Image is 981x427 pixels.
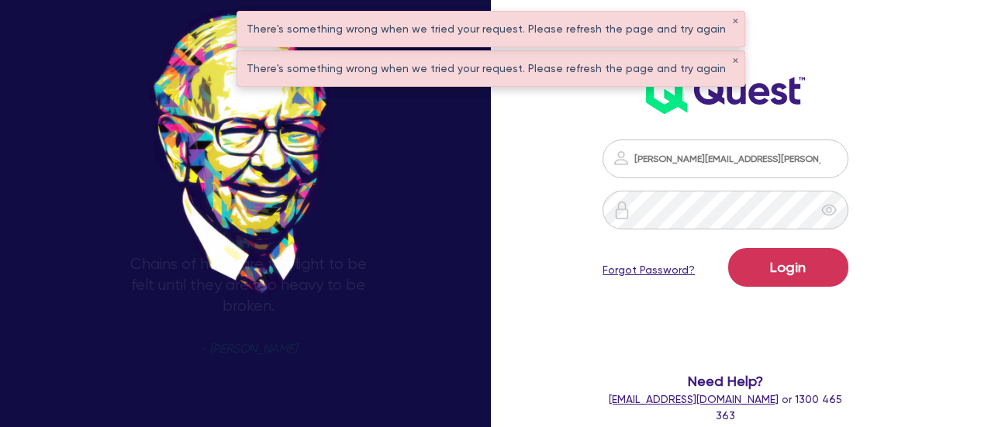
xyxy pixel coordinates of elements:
span: Need Help? [603,370,848,391]
a: [EMAIL_ADDRESS][DOMAIN_NAME] [609,393,779,405]
span: eye [821,202,837,218]
input: Email address [603,139,848,178]
button: ✕ [732,18,738,26]
span: or 1300 465 363 [609,393,842,422]
button: ✕ [732,57,738,65]
a: Forgot Password? [603,262,695,278]
img: icon-password [613,201,631,219]
div: There's something wrong when we tried your request. Please refresh the page and try again [237,12,744,46]
div: There's something wrong when we tried your request. Please refresh the page and try again [237,51,744,86]
img: wH2k97JdezQIQAAAABJRU5ErkJggg== [646,72,805,114]
img: icon-password [612,149,630,167]
button: Login [728,248,848,287]
span: - [PERSON_NAME] [200,343,297,355]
